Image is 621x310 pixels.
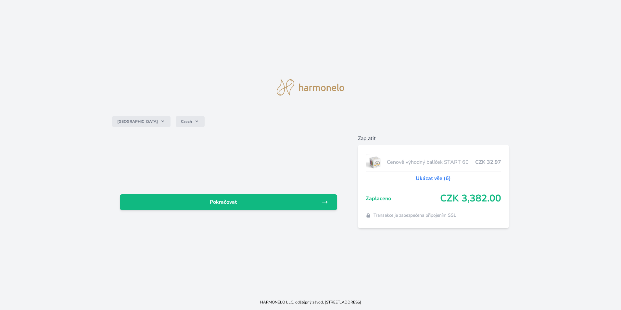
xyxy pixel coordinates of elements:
[117,119,158,124] span: [GEOGRAPHIC_DATA]
[277,79,344,96] img: logo.svg
[112,116,171,127] button: [GEOGRAPHIC_DATA]
[387,158,475,166] span: Cenově výhodný balíček START 60
[120,194,337,210] a: Pokračovat
[374,212,456,219] span: Transakce je zabezpečena připojením SSL
[366,195,440,202] span: Zaplaceno
[440,193,501,204] span: CZK 3,382.00
[475,158,501,166] span: CZK 32.97
[358,135,509,142] h6: Zaplatit
[416,174,451,182] a: Ukázat vše (6)
[366,154,384,170] img: start.jpg
[125,198,322,206] span: Pokračovat
[176,116,205,127] button: Czech
[181,119,192,124] span: Czech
